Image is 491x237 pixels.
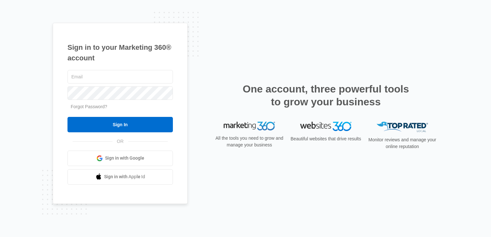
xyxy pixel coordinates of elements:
[366,136,438,150] p: Monitor reviews and manage your online reputation
[67,70,173,83] input: Email
[104,173,145,180] span: Sign in with Apple Id
[241,83,411,108] h2: One account, three powerful tools to grow your business
[290,136,362,142] p: Beautiful websites that drive results
[67,117,173,132] input: Sign In
[105,155,144,162] span: Sign in with Google
[224,122,275,131] img: Marketing 360
[67,151,173,166] a: Sign in with Google
[71,104,107,109] a: Forgot Password?
[213,135,285,148] p: All the tools you need to grow and manage your business
[67,169,173,185] a: Sign in with Apple Id
[300,122,352,131] img: Websites 360
[67,42,173,63] h1: Sign in to your Marketing 360® account
[377,122,428,132] img: Top Rated Local
[112,138,128,145] span: OR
